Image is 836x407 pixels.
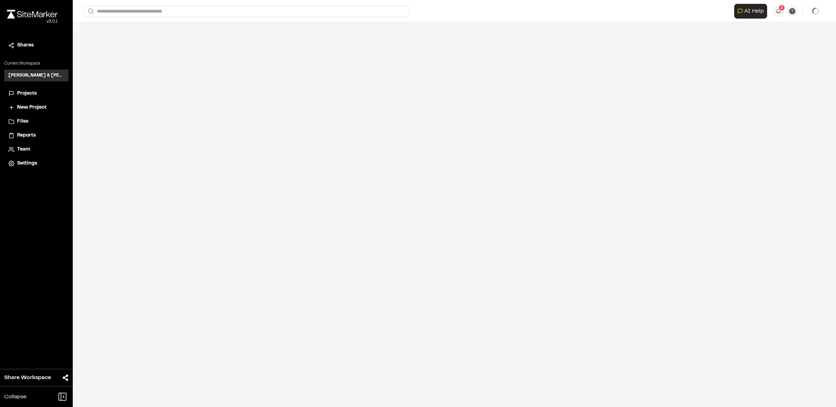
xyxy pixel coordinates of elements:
[8,104,64,111] a: New Project
[7,10,58,19] img: rebrand.png
[8,146,64,153] a: Team
[8,160,64,167] a: Settings
[734,4,770,19] div: Open AI Assistant
[773,6,784,17] button: 2
[17,118,28,125] span: Files
[8,72,64,79] h3: [PERSON_NAME] & [PERSON_NAME] Inc.
[780,5,783,11] span: 2
[4,373,51,382] span: Share Workspace
[734,4,767,19] button: Open AI Assistant
[17,42,34,49] span: Shares
[4,393,27,401] span: Collapse
[8,42,64,49] a: Shares
[84,6,97,17] button: Search
[17,104,47,111] span: New Project
[744,7,764,15] span: AI Help
[4,60,69,67] p: Current Workspace
[8,132,64,139] a: Reports
[7,19,58,25] div: Oh geez...please don't...
[8,118,64,125] a: Files
[17,90,37,97] span: Projects
[17,132,36,139] span: Reports
[8,90,64,97] a: Projects
[17,160,37,167] span: Settings
[17,146,30,153] span: Team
